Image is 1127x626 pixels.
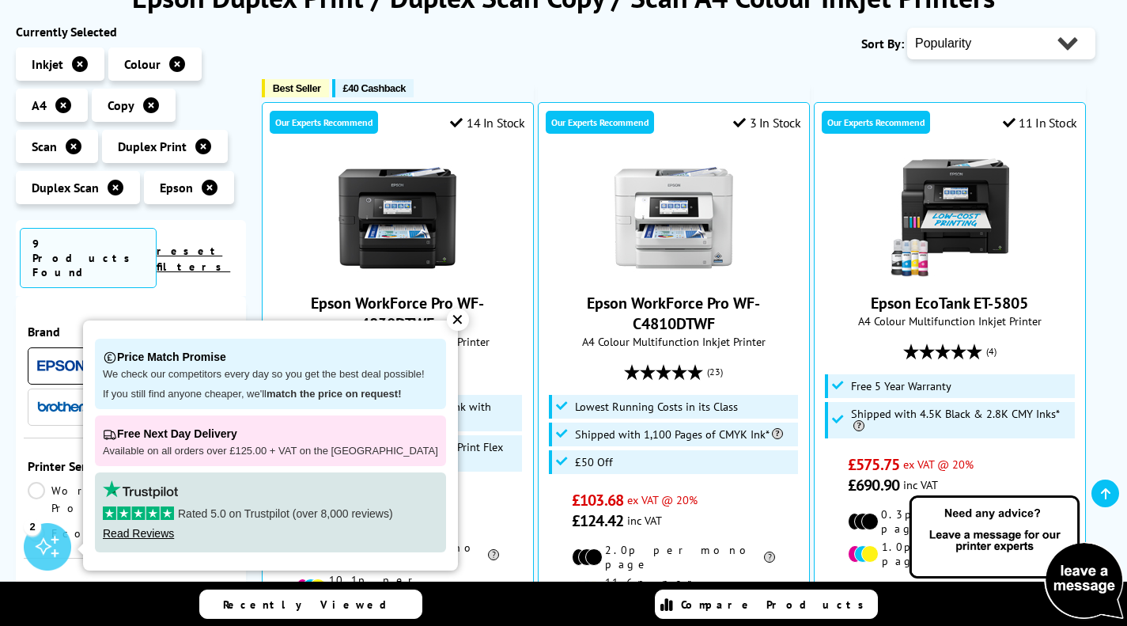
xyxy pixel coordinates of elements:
div: ✕ [447,309,469,331]
button: Best Seller [262,79,329,97]
a: Brother [37,397,85,417]
li: 2.0p per mono page [572,543,775,571]
span: Sort By: [861,36,904,51]
span: Colour [124,56,161,72]
img: Brother [37,401,85,412]
div: 3 In Stock [733,115,801,131]
li: 11.6p per colour page [572,575,775,604]
img: trustpilot rating [103,480,178,499]
p: We check our competitors every day so you get the best deal possible! [103,368,438,381]
strong: match the price on request! [267,388,401,400]
span: (4) [986,336,997,366]
span: 9 Products Found [20,228,157,288]
span: £50 Off [575,456,613,469]
span: £690.90 [848,475,899,495]
div: Our Experts Recommend [546,111,654,134]
img: stars-5.svg [103,506,174,520]
a: Epson WorkForce Pro WF-C4810DTWF [587,293,760,334]
p: If you still find anyone cheaper, we'll [103,388,438,401]
span: £103.68 [572,490,623,510]
img: Epson [37,360,85,372]
a: Compare Products [655,590,878,619]
div: Category [28,579,234,594]
a: Epson WorkForce Pro WF-4830DTWF [311,293,484,334]
p: Available on all orders over £125.00 + VAT on the [GEOGRAPHIC_DATA] [103,445,438,458]
span: Shipped with 1,100 Pages of CMYK Ink* [575,428,783,441]
span: Shipped with 4.5K Black & 2.8K CMY Inks* [851,408,1070,433]
span: inc VAT [903,477,938,492]
span: Lowest Running Costs in its Class [575,400,738,413]
div: Brand [28,324,234,340]
span: inc VAT [627,513,662,528]
a: EcoTank [28,525,130,542]
a: Read Reviews [103,527,174,540]
a: Epson EcoTank ET-5805 [891,264,1009,280]
img: Open Live Chat window [906,493,1127,623]
li: 1.0p per colour page [848,540,1051,568]
a: Epson WorkForce Pro WF-4830DTWF [338,264,457,280]
span: Scan [32,138,57,154]
button: £40 Cashback [332,79,414,97]
a: Epson [37,356,85,376]
li: 10.1p per colour page [296,573,499,601]
a: Recently Viewed [199,590,422,619]
span: Duplex Print [118,138,187,154]
span: Free 5 Year Warranty [851,380,951,393]
span: A4 Colour Multifunction Inkjet Printer [546,334,801,349]
img: Epson WorkForce Pro WF-4830DTWF [338,158,457,277]
span: £124.42 [572,510,623,531]
div: Printer Series [28,458,234,474]
span: £575.75 [848,454,899,475]
li: 0.3p per mono page [848,507,1051,536]
div: 2 [24,518,41,535]
div: 14 In Stock [450,115,524,131]
span: Epson [160,180,193,195]
div: Currently Selected [16,24,246,40]
span: ex VAT @ 20% [627,492,698,507]
span: Inkjet [32,56,63,72]
a: reset filters [157,244,230,274]
div: Our Experts Recommend [822,111,930,134]
span: (23) [707,357,723,387]
span: Duplex Scan [32,180,99,195]
div: 11 In Stock [1003,115,1077,131]
p: Price Match Promise [103,347,438,368]
span: Best Seller [273,82,321,94]
a: Epson WorkForce Pro WF-C4810DTWF [615,264,733,280]
span: Recently Viewed [223,598,403,612]
p: Free Next Day Delivery [103,423,438,445]
span: Copy [108,97,134,113]
p: Rated 5.0 on Trustpilot (over 8,000 reviews) [103,506,438,521]
span: £40 Cashback [343,82,406,94]
img: Epson WorkForce Pro WF-C4810DTWF [615,158,733,277]
span: Compare Products [681,598,872,612]
span: ex VAT @ 20% [903,457,974,472]
img: Epson EcoTank ET-5805 [891,158,1009,277]
a: Epson EcoTank ET-5805 [871,293,1028,313]
div: Our Experts Recommend [270,111,378,134]
span: A4 [32,97,47,113]
a: Workforce Pro [28,482,159,517]
span: A4 Colour Multifunction Inkjet Printer [823,313,1077,328]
